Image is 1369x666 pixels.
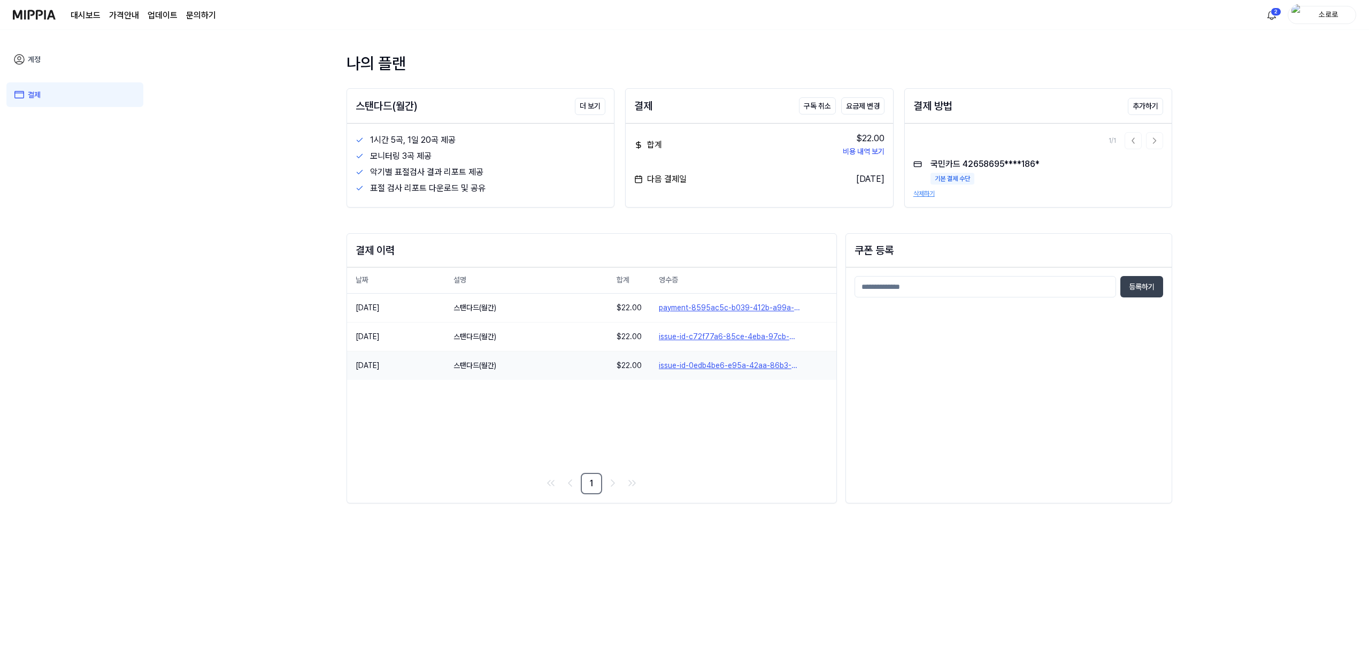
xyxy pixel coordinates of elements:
th: 설명 [445,267,608,293]
div: 결제 이력 [356,242,828,258]
div: 1 / 1 [1109,136,1116,146]
button: 알림2 [1263,6,1280,24]
a: 업데이트 [148,9,178,22]
div: [DATE] [856,173,885,186]
td: [DATE] [347,351,445,380]
button: 비용 내역 보기 [843,145,885,158]
a: 더 보기 [575,97,605,115]
div: 1시간 5곡, 1일 20곡 제공 [370,134,605,147]
a: 대시보드 [71,9,101,22]
th: 날짜 [347,267,445,293]
a: 계정 [6,47,143,72]
td: $ 22.00 [608,351,650,380]
a: Go to last page [624,474,641,492]
div: 결제 방법 [913,98,952,114]
h2: 쿠폰 등록 [855,242,1163,258]
td: 스탠다드(월간) [445,351,608,380]
a: Go to next page [604,474,621,492]
nav: pagination [347,473,836,494]
button: 더 보기 [575,98,605,115]
a: Go to previous page [562,474,579,492]
div: 악기별 표절검사 결과 리포트 제공 [370,166,605,179]
a: 결제 [6,82,143,107]
th: 영수증 [650,267,836,293]
td: $ 22.00 [608,322,650,351]
div: 표절 검사 리포트 다운로드 및 공유 [370,182,605,195]
a: issue-id-0edb4be6-e95a-42aa-86b3-0db6e2ffa352 [659,360,828,371]
button: 추가하기 [1128,98,1163,115]
div: 소로로 [1308,9,1349,20]
button: 비용 내역 보기 [843,146,885,157]
button: 구독 취소 [799,97,836,114]
a: 1 [581,473,602,494]
td: $ 22.00 [608,293,650,322]
td: [DATE] [347,293,445,322]
a: 추가하기 [1128,97,1163,115]
div: 2 [1271,7,1281,16]
button: 가격안내 [109,9,139,22]
button: 요금제 변경 [841,97,885,114]
img: 알림 [1265,9,1278,21]
a: issue-id-c72f77a6-85ce-4eba-97cb-60b07134041a [659,331,828,342]
div: 다음 결제일 [634,173,687,186]
div: 모니터링 3곡 제공 [370,150,605,163]
div: 결제 [634,98,652,114]
div: 기본 결제 수단 [930,173,974,185]
div: 나의 플랜 [347,51,1172,75]
img: profile [1291,4,1304,26]
td: [DATE] [347,322,445,351]
button: 등록하기 [1120,276,1163,297]
a: 문의하기 [186,9,216,22]
button: 삭제하기 [913,189,935,198]
div: $22.00 [843,132,885,145]
th: 합계 [608,267,650,293]
button: profile소로로 [1288,6,1356,24]
td: 스탠다드(월간) [445,323,608,351]
a: Go to first page [542,474,559,492]
td: 스탠다드(월간) [445,294,608,322]
a: payment-8595ac5c-b039-412b-a99a-3ff98cc2dbb0 [659,302,828,313]
div: 합계 [634,132,662,158]
div: 스탠다드(월간) [356,98,417,114]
